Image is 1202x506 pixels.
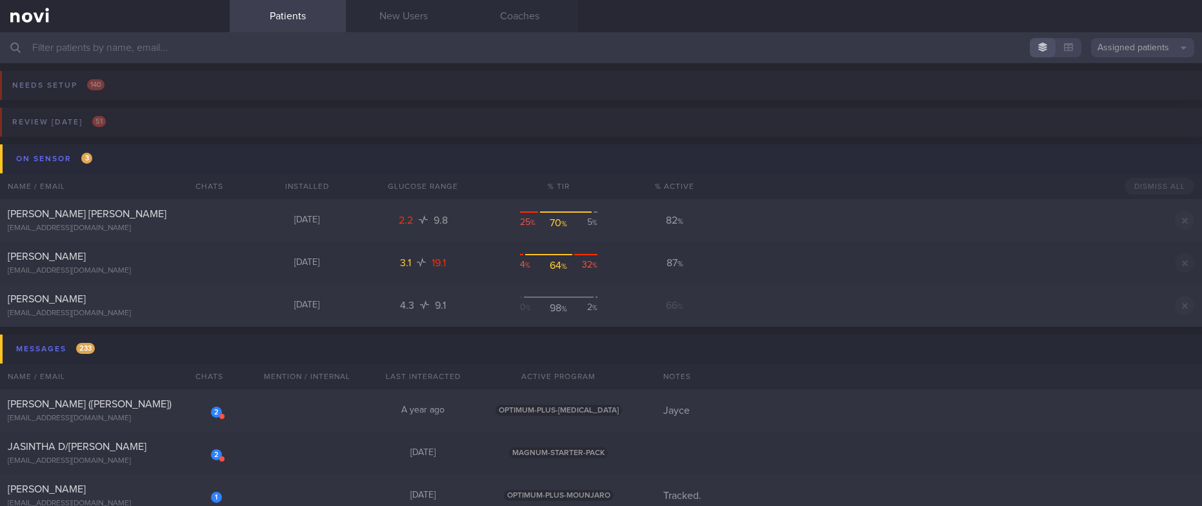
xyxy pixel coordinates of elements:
[365,405,481,416] div: A year ago
[432,258,446,268] span: 19.1
[8,266,222,276] div: [EMAIL_ADDRESS][DOMAIN_NAME]
[365,490,481,501] div: [DATE]
[574,302,597,315] div: 2
[87,79,105,90] span: 140
[399,215,416,226] span: 2.2
[178,173,230,199] div: Chats
[509,447,608,458] span: MAGNUM-STARTER-PACK
[1091,38,1194,57] button: Assigned patients
[547,259,571,272] div: 64
[8,442,146,452] span: JASINTHA D/[PERSON_NAME]
[8,484,86,494] span: [PERSON_NAME]
[636,214,714,227] div: 82
[365,364,481,389] div: Last Interacted
[13,340,98,358] div: Messages
[636,257,714,269] div: 87
[8,414,222,423] div: [EMAIL_ADDRESS][DOMAIN_NAME]
[8,294,86,304] span: [PERSON_NAME]
[656,364,1202,389] div: Notes
[547,302,571,315] div: 98
[249,364,365,389] div: Mention / Internal
[592,305,597,311] sub: %
[211,492,222,503] div: 1
[178,364,230,389] div: Chats
[520,217,544,229] div: 25
[8,399,172,409] span: [PERSON_NAME] ([PERSON_NAME])
[504,490,614,501] span: OPTIMUM-PLUS-MOUNJARO
[592,220,597,226] sub: %
[365,173,481,199] div: Glucose Range
[677,303,683,311] sub: %
[636,299,714,312] div: 66
[249,300,365,311] div: [DATE]
[81,153,92,164] span: 3
[92,116,106,127] span: 51
[400,300,417,311] span: 4.3
[13,150,95,168] div: On sensor
[525,262,530,269] sub: %
[656,489,1202,502] div: Tracked.
[526,305,531,311] sub: %
[249,215,365,226] div: [DATE]
[530,220,536,226] sub: %
[8,251,86,262] span: [PERSON_NAME]
[249,173,365,199] div: Installed
[435,300,446,311] span: 9.1
[211,407,222,418] div: 2
[677,218,683,226] sub: %
[9,113,109,131] div: Review [DATE]
[592,262,597,269] sub: %
[365,447,481,459] div: [DATE]
[8,309,222,318] div: [EMAIL_ADDRESS][DOMAIN_NAME]
[574,217,597,229] div: 5
[211,449,222,460] div: 2
[249,257,365,269] div: [DATE]
[547,217,571,229] div: 70
[656,404,1202,417] div: Jayce
[8,456,222,466] div: [EMAIL_ADDRESS][DOMAIN_NAME]
[9,77,108,94] div: Needs setup
[636,173,714,199] div: % Active
[677,260,683,268] sub: %
[434,215,448,226] span: 9.8
[481,173,636,199] div: % TIR
[76,343,95,354] span: 233
[561,306,567,313] sub: %
[400,258,414,268] span: 3.1
[561,263,567,271] sub: %
[8,224,222,233] div: [EMAIL_ADDRESS][DOMAIN_NAME]
[574,259,597,272] div: 32
[481,364,636,389] div: Active Program
[1125,178,1194,195] button: Dismiss All
[8,209,166,219] span: [PERSON_NAME] [PERSON_NAME]
[561,220,567,228] sub: %
[520,259,544,272] div: 4
[496,405,622,416] span: OPTIMUM-PLUS-[MEDICAL_DATA]
[520,302,544,315] div: 0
